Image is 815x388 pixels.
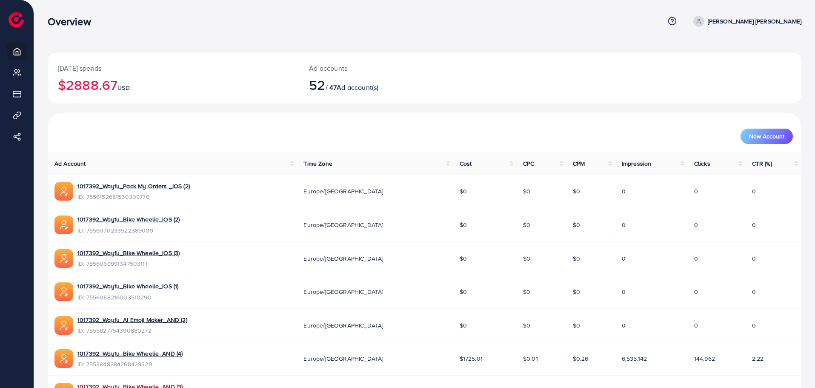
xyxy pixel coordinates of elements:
span: $0 [523,254,530,263]
iframe: Chat [779,350,809,382]
span: 0 [622,221,626,229]
span: Cost [460,159,472,168]
p: [PERSON_NAME] [PERSON_NAME] [708,16,801,26]
span: $0 [460,221,467,229]
span: $0 [573,221,580,229]
span: $0 [573,321,580,330]
span: $0 [523,287,530,296]
span: CPC [523,159,534,168]
span: $0.01 [523,354,538,363]
span: ID: 7555827754390880272 [77,326,187,335]
span: 0 [694,321,698,330]
span: 144,962 [694,354,715,363]
a: 1017392_Wayfu_AI Emoji Maker_AND (2) [77,316,187,324]
span: ID: 7556070233522389009 [77,226,180,235]
span: Time Zone [303,159,332,168]
img: ic-ads-acc.e4c84228.svg [54,216,73,234]
span: 0 [694,287,698,296]
span: ID: 7556152681560309776 [77,193,190,201]
span: New Account [749,133,784,139]
span: CPM [573,159,585,168]
span: 52 [309,75,325,95]
img: ic-ads-acc.e4c84228.svg [54,249,73,268]
span: Clicks [694,159,710,168]
span: CTR (%) [752,159,772,168]
span: Europe/[GEOGRAPHIC_DATA] [303,287,383,296]
span: Europe/[GEOGRAPHIC_DATA] [303,254,383,263]
span: Europe/[GEOGRAPHIC_DATA] [303,221,383,229]
span: $0 [523,221,530,229]
span: 0 [752,187,756,195]
h2: $2888.67 [58,77,289,93]
span: ID: 7553848284268429329 [77,360,183,368]
p: [DATE] spends [58,63,289,73]
a: 1017392_Wayfu_Bike Wheelie_iOS (2) [77,215,180,224]
span: Europe/[GEOGRAPHIC_DATA] [303,321,383,330]
span: USD [117,83,129,92]
span: Ad account(s) [337,83,378,92]
img: ic-ads-acc.e4c84228.svg [54,282,73,301]
span: Impression [622,159,652,168]
a: 1017392_Wayfu_Pack My Orders _IOS (2) [77,182,190,190]
span: 0 [694,221,698,229]
span: $1725.01 [460,354,483,363]
img: ic-ads-acc.e4c84228.svg [54,349,73,368]
span: 0 [622,287,626,296]
img: ic-ads-acc.e4c84228.svg [54,316,73,335]
span: $0 [460,187,467,195]
img: logo [9,12,24,27]
a: [PERSON_NAME] [PERSON_NAME] [690,16,801,27]
span: ID: 7556069991347503111 [77,259,180,268]
span: 0 [752,221,756,229]
span: 0 [622,321,626,330]
span: $0 [523,321,530,330]
span: $0.26 [573,354,589,363]
span: $0 [573,187,580,195]
span: $0 [460,321,467,330]
img: ic-ads-acc.e4c84228.svg [54,182,73,201]
span: 0 [622,187,626,195]
span: 6,535,142 [622,354,647,363]
p: Ad accounts [309,63,477,73]
span: 0 [752,254,756,263]
span: $0 [460,287,467,296]
a: 1017392_Wayfu_Bike Wheelie_AND (4) [77,349,183,358]
a: 1017392_Wayfu_Bike Wheelie_iOS (1) [77,282,178,290]
span: 2.22 [752,354,764,363]
span: Europe/[GEOGRAPHIC_DATA] [303,354,383,363]
h2: / 47 [309,77,477,93]
span: $0 [573,254,580,263]
span: $0 [523,187,530,195]
span: Europe/[GEOGRAPHIC_DATA] [303,187,383,195]
span: 0 [622,254,626,263]
span: 0 [752,321,756,330]
a: 1017392_Wayfu_Bike Wheelie_iOS (3) [77,249,180,257]
button: New Account [741,129,793,144]
h3: Overview [48,15,97,28]
span: 0 [752,287,756,296]
span: $0 [573,287,580,296]
span: 0 [694,187,698,195]
span: ID: 7556068216003510290 [77,293,178,302]
span: $0 [460,254,467,263]
span: 0 [694,254,698,263]
span: Ad Account [54,159,86,168]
